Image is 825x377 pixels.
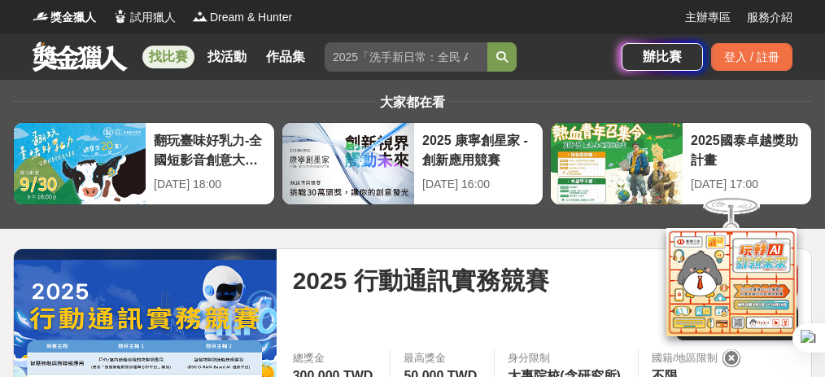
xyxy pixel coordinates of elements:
a: Logo獎金獵人 [33,9,96,26]
span: 2025 行動通訊實務競賽 [293,262,549,299]
span: 試用獵人 [130,9,176,26]
div: 登入 / 註冊 [711,43,792,71]
span: 總獎金 [293,350,378,366]
a: 找比賽 [142,46,194,68]
img: d2146d9a-e6f6-4337-9592-8cefde37ba6b.png [666,217,797,326]
input: 2025「洗手新日常：全民 ALL IN」洗手歌全台徵選 [325,42,487,72]
div: 2025國泰卓越獎助計畫 [691,131,803,168]
a: 服務介紹 [747,9,792,26]
span: 大家都在看 [376,95,449,109]
div: 2025 康寧創星家 - 創新應用競賽 [422,131,535,168]
img: Logo [112,8,129,24]
img: Logo [33,8,49,24]
a: 辦比賽 [622,43,703,71]
div: [DATE] 18:00 [154,176,266,193]
div: [DATE] 16:00 [422,176,535,193]
a: 翻玩臺味好乳力-全國短影音創意大募集[DATE] 18:00 [13,122,275,205]
a: 找活動 [201,46,253,68]
div: 翻玩臺味好乳力-全國短影音創意大募集 [154,131,266,168]
img: Logo [192,8,208,24]
div: [DATE] 17:00 [691,176,803,193]
span: Dream & Hunter [210,9,292,26]
a: 2025 康寧創星家 - 創新應用競賽[DATE] 16:00 [282,122,543,205]
div: 身分限制 [508,350,625,366]
a: 作品集 [260,46,312,68]
span: 最高獎金 [404,350,481,366]
a: 主辦專區 [685,9,731,26]
span: 獎金獵人 [50,9,96,26]
a: 2025國泰卓越獎助計畫[DATE] 17:00 [550,122,812,205]
a: Logo試用獵人 [112,9,176,26]
a: LogoDream & Hunter [192,9,292,26]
